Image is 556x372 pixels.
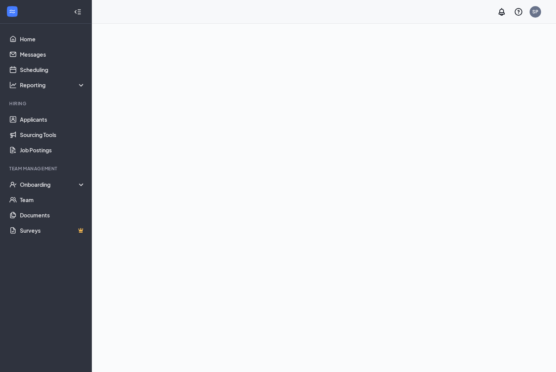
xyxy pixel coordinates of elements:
[9,165,84,172] div: Team Management
[20,142,85,158] a: Job Postings
[514,7,523,16] svg: QuestionInfo
[9,181,17,188] svg: UserCheck
[20,31,85,47] a: Home
[20,47,85,62] a: Messages
[20,192,85,207] a: Team
[20,207,85,223] a: Documents
[20,62,85,77] a: Scheduling
[8,8,16,15] svg: WorkstreamLogo
[20,112,85,127] a: Applicants
[20,223,85,238] a: SurveysCrown
[20,181,86,188] div: Onboarding
[20,81,86,89] div: Reporting
[9,100,84,107] div: Hiring
[497,7,506,16] svg: Notifications
[9,81,17,89] svg: Analysis
[20,127,85,142] a: Sourcing Tools
[74,8,82,16] svg: Collapse
[532,8,538,15] div: SP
